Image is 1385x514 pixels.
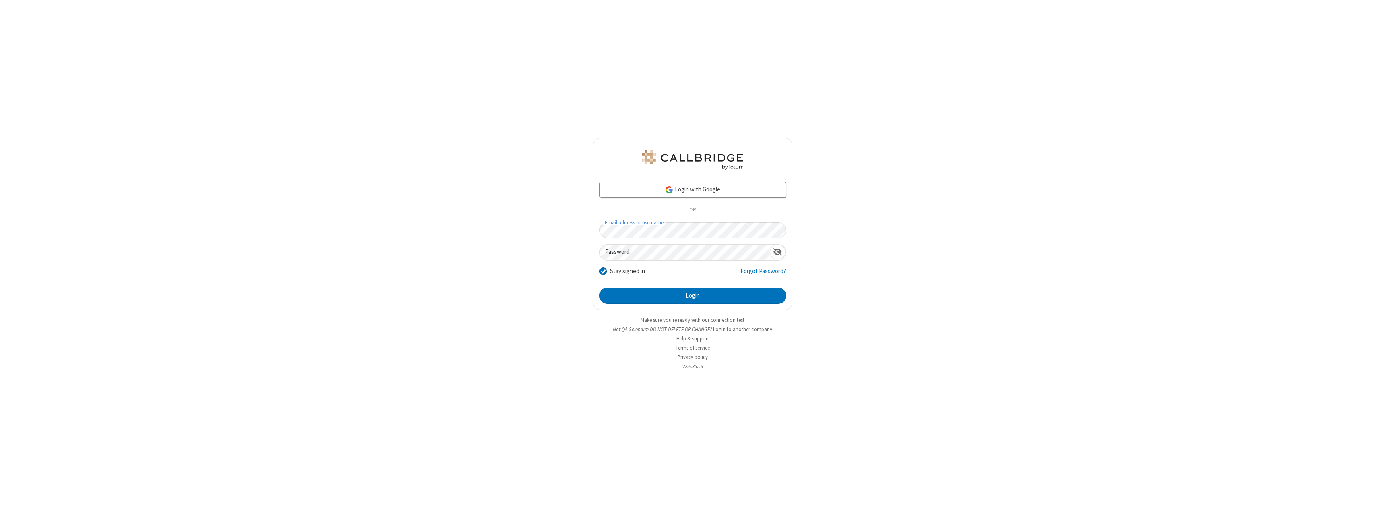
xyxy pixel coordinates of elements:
div: Show password [770,245,786,259]
img: google-icon.png [665,185,674,194]
a: Terms of service [676,344,710,351]
a: Login with Google [599,182,786,198]
input: Email address or username [599,222,786,238]
span: OR [686,205,699,216]
img: QA Selenium DO NOT DELETE OR CHANGE [640,150,745,170]
label: Stay signed in [610,267,645,276]
a: Forgot Password? [740,267,786,282]
a: Make sure you're ready with our connection test [641,317,744,323]
input: Password [600,245,770,260]
li: v2.6.352.6 [593,363,792,370]
button: Login to another company [713,325,772,333]
a: Privacy policy [678,354,708,361]
li: Not QA Selenium DO NOT DELETE OR CHANGE? [593,325,792,333]
button: Login [599,288,786,304]
a: Help & support [676,335,709,342]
